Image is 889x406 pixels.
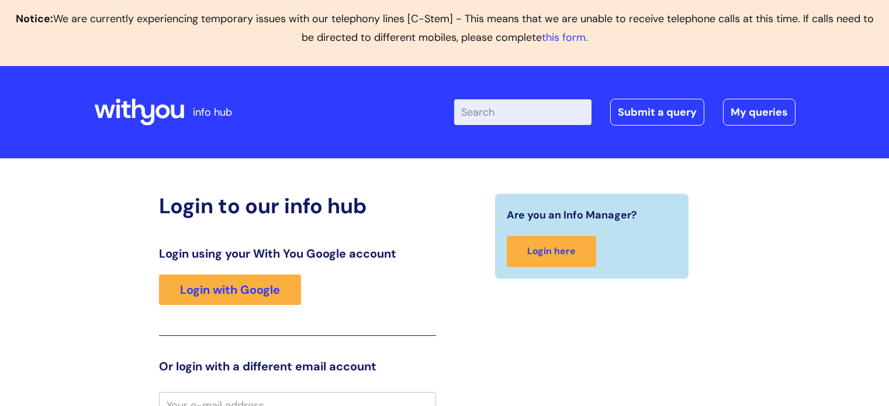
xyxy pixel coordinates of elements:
a: Login here [507,236,596,267]
p: info hub [193,103,232,122]
h3: Login using your With You Google account [159,247,436,261]
a: Submit a query [610,99,704,126]
span: Are you an Info Manager? [507,206,637,224]
input: Search [454,99,591,125]
a: this form. [542,30,588,44]
b: Notice: [16,12,53,26]
h3: Or login with a different email account [159,359,436,373]
p: We are currently experiencing temporary issues with our telephony lines [C-Stem] - This means tha... [9,9,880,47]
h2: Login to our info hub [159,193,436,218]
a: My queries [723,99,795,126]
a: Login with Google [159,275,301,305]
